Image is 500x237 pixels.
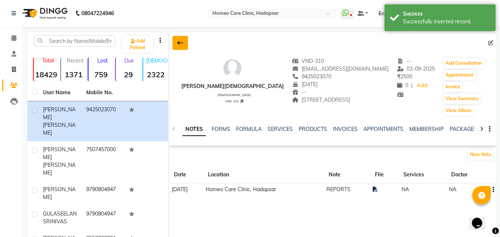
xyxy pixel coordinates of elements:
[450,126,477,132] a: PACKAGES
[172,36,188,50] div: Back to Client
[363,126,403,132] a: APPOINTMENTS
[236,126,262,132] a: FORMULA
[19,3,70,24] img: logo
[397,73,412,80] span: 2500
[43,186,75,200] span: [PERSON_NAME]
[181,82,284,90] div: [PERSON_NAME][DEMOGRAPHIC_DATA]
[88,70,114,79] strong: 759
[122,36,153,53] a: Add Patient
[397,82,408,89] span: 0
[82,101,125,141] td: 9425023070
[221,57,244,79] img: avatar
[143,70,168,79] strong: 2322
[43,122,75,136] span: [PERSON_NAME]
[403,18,490,26] div: Successfully inserted record.
[91,57,114,64] p: Lost
[212,126,230,132] a: FORMS
[82,181,125,206] td: 9790804947
[324,166,370,183] th: Note
[34,70,59,79] strong: 18429
[292,65,389,72] span: [EMAIL_ADDRESS][DOMAIN_NAME]
[182,123,206,136] a: NOTES
[64,57,86,64] p: Recent
[444,82,462,92] button: Invoice
[82,141,125,181] td: 7507457000
[43,106,75,121] span: [PERSON_NAME]
[82,206,125,230] td: 9790804947
[324,183,370,196] td: REPORTS
[399,166,447,183] th: Services
[292,58,324,64] span: VND-310
[268,126,293,132] a: SERVICES
[403,10,490,18] div: Success
[292,73,332,80] span: 9425023070
[397,58,411,64] span: --
[117,57,141,64] p: Due
[292,81,318,88] span: [DATE]
[469,207,493,230] iframe: chat widget
[416,81,429,91] a: Add
[370,166,399,183] th: File
[444,70,475,80] button: Appointment
[468,149,493,160] button: New Note
[449,186,456,193] span: NA
[402,186,409,193] span: NA
[146,57,168,64] p: [DEMOGRAPHIC_DATA]
[81,3,114,24] b: 08047224946
[43,162,75,176] span: [PERSON_NAME]
[292,97,350,103] span: [STREET_ADDRESS]
[333,126,358,132] a: INVOICES
[444,58,484,68] button: Add Consultation
[116,70,141,79] strong: 29
[411,82,413,89] span: |
[409,126,444,132] a: MEMBERSHIP
[444,94,480,104] button: View Summary
[397,73,400,80] span: ₹
[37,57,59,64] p: Total
[217,93,251,97] span: [DEMOGRAPHIC_DATA]
[34,35,115,47] input: Search by Name/Mobile/Email/Code
[172,186,188,193] span: [DATE]
[61,70,86,79] strong: 1371
[43,210,77,217] span: GULASEELAN
[444,105,473,116] button: View Album
[43,146,75,160] span: [PERSON_NAME]
[397,65,435,72] span: 02-09-2025
[82,84,125,101] th: Mobile No.
[204,166,324,183] th: Location
[170,166,204,183] th: Date
[204,183,324,196] td: Homeo Care Clinic, Hadapsar
[43,218,67,225] span: SRINIVAS
[38,84,82,101] th: User Name
[184,98,284,104] div: VND-310
[299,126,327,132] a: PRODUCTS
[292,89,306,95] span: --
[447,166,487,183] th: Doctor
